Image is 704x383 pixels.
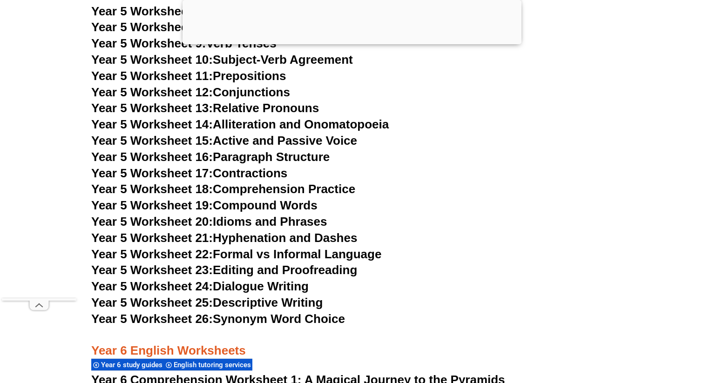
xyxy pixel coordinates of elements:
[91,166,287,180] a: Year 5 Worksheet 17:Contractions
[91,215,327,228] a: Year 5 Worksheet 20:Idioms and Phrases
[91,85,213,99] span: Year 5 Worksheet 12:
[101,361,165,369] span: Year 6 study guides
[91,134,213,148] span: Year 5 Worksheet 15:
[91,166,213,180] span: Year 5 Worksheet 17:
[91,36,206,50] span: Year 5 Worksheet 9:
[91,150,330,164] a: Year 5 Worksheet 16:Paragraph Structure
[91,150,213,164] span: Year 5 Worksheet 16:
[91,328,613,359] h3: Year 6 English Worksheets
[91,263,213,277] span: Year 5 Worksheet 23:
[91,296,213,309] span: Year 5 Worksheet 25:
[91,101,319,115] a: Year 5 Worksheet 13:Relative Pronouns
[91,69,286,83] a: Year 5 Worksheet 11:Prepositions
[91,215,213,228] span: Year 5 Worksheet 20:
[91,4,284,18] a: Year 5 Worksheet 7:Homophones
[91,53,213,67] span: Year 5 Worksheet 10:
[91,358,164,371] div: Year 6 study guides
[91,182,355,196] a: Year 5 Worksheet 18:Comprehension Practice
[91,36,277,50] a: Year 5 Worksheet 9:Verb Tenses
[91,247,381,261] a: Year 5 Worksheet 22:Formal vs Informal Language
[164,358,252,371] div: English tutoring services
[91,247,213,261] span: Year 5 Worksheet 22:
[91,312,345,326] a: Year 5 Worksheet 26:Synonym Word Choice
[91,134,357,148] a: Year 5 Worksheet 15:Active and Passive Voice
[91,117,213,131] span: Year 5 Worksheet 14:
[91,198,213,212] span: Year 5 Worksheet 19:
[2,19,76,298] iframe: Advertisement
[91,53,353,67] a: Year 5 Worksheet 10:Subject-Verb Agreement
[91,231,357,245] a: Year 5 Worksheet 21:Hyphenation and Dashes
[91,279,309,293] a: Year 5 Worksheet 24:Dialogue Writing
[91,117,389,131] a: Year 5 Worksheet 14:Alliteration and Onomatopoeia
[91,312,213,326] span: Year 5 Worksheet 26:
[544,278,704,383] iframe: Chat Widget
[91,101,213,115] span: Year 5 Worksheet 13:
[91,69,213,83] span: Year 5 Worksheet 11:
[91,4,206,18] span: Year 5 Worksheet 7:
[91,263,357,277] a: Year 5 Worksheet 23:Editing and Proofreading
[174,361,254,369] span: English tutoring services
[91,296,323,309] a: Year 5 Worksheet 25:Descriptive Writing
[91,20,206,34] span: Year 5 Worksheet 8:
[91,198,318,212] a: Year 5 Worksheet 19:Compound Words
[91,231,213,245] span: Year 5 Worksheet 21:
[91,85,290,99] a: Year 5 Worksheet 12:Conjunctions
[91,279,213,293] span: Year 5 Worksheet 24:
[91,20,354,34] a: Year 5 Worksheet 8:Synonyms and Antonyms
[91,182,213,196] span: Year 5 Worksheet 18:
